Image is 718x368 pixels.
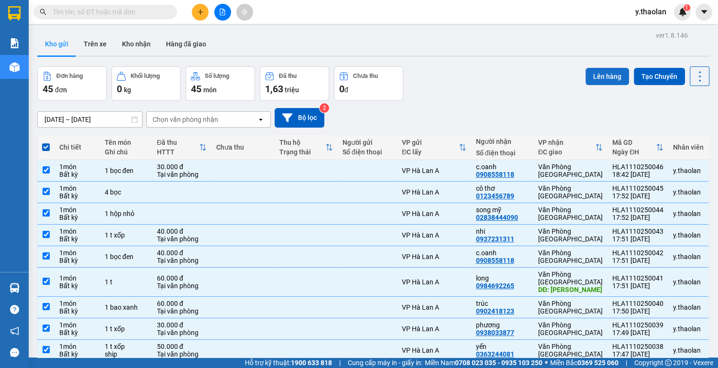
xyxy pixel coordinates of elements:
[59,282,95,290] div: Bất kỳ
[402,303,466,311] div: VP Hà Lan A
[476,343,529,350] div: yến
[275,108,324,128] button: Bộ lọc
[612,350,663,358] div: 17:47 [DATE]
[192,4,209,21] button: plus
[157,227,207,235] div: 40.000 đ
[117,83,122,95] span: 0
[339,83,344,95] span: 0
[157,257,207,264] div: Tại văn phòng
[219,9,226,15] span: file-add
[476,163,529,171] div: c.oanh
[105,278,147,286] div: 1 t
[577,359,619,367] strong: 0369 525 060
[673,325,704,333] div: y.thaolan
[402,167,466,174] div: VP Hà Lan A
[59,300,95,307] div: 1 món
[342,148,392,156] div: Số điện thoại
[612,274,663,282] div: HLA1110250041
[353,73,378,79] div: Chưa thu
[59,350,95,358] div: Bất kỳ
[59,227,95,235] div: 1 món
[260,66,329,101] button: Đã thu1,63 triệu
[59,274,95,282] div: 1 món
[157,274,207,282] div: 60.000 đ
[279,139,325,146] div: Thu hộ
[214,4,231,21] button: file-add
[673,231,704,239] div: y.thaolan
[397,135,471,160] th: Toggle SortBy
[612,171,663,178] div: 18:42 [DATE]
[628,6,674,18] span: y.thaolan
[186,66,255,101] button: Số lượng45món
[285,86,299,94] span: triệu
[153,115,218,124] div: Chọn văn phòng nhận
[76,32,114,55] button: Trên xe
[59,257,95,264] div: Bất kỳ
[105,148,147,156] div: Ghi chú
[656,30,688,41] div: ver 1.8.146
[612,329,663,336] div: 17:49 [DATE]
[612,148,656,156] div: Ngày ĐH
[476,274,529,282] div: long
[402,139,459,146] div: VP gửi
[538,249,603,264] div: Văn Phòng [GEOGRAPHIC_DATA]
[612,163,663,171] div: HLA1110250046
[105,303,147,311] div: 1 bao xanh
[538,206,603,221] div: Văn Phòng [GEOGRAPHIC_DATA]
[476,138,529,145] div: Người nhận
[673,253,704,260] div: y.thaolan
[678,8,687,16] img: icon-new-feature
[342,139,392,146] div: Người gửi
[191,83,201,95] span: 45
[105,343,147,350] div: 1 t xốp
[157,148,199,156] div: HTTT
[105,139,147,146] div: Tên món
[37,66,107,101] button: Đơn hàng45đơn
[59,249,95,257] div: 1 món
[124,86,131,94] span: kg
[476,249,529,257] div: c.oanh
[685,4,688,11] span: 1
[157,321,207,329] div: 30.000 đ
[10,326,19,336] span: notification
[425,357,542,368] span: Miền Nam
[402,148,459,156] div: ĐC lấy
[59,235,95,243] div: Bất kỳ
[673,278,704,286] div: y.thaolan
[111,66,181,101] button: Khối lượng0kg
[157,329,207,336] div: Tại văn phòng
[105,167,147,174] div: 1 bọc đen
[339,357,341,368] span: |
[476,171,514,178] div: 0908558118
[402,253,466,260] div: VP Hà Lan A
[550,357,619,368] span: Miền Bắc
[476,149,529,157] div: Số điện thoại
[10,348,19,357] span: message
[105,325,147,333] div: 1 t xốp
[476,307,514,315] div: 0902418123
[55,86,67,94] span: đơn
[612,184,663,192] div: HLA1110250045
[10,305,19,314] span: question-circle
[476,257,514,264] div: 0908558118
[476,214,518,221] div: 02838444090
[157,249,207,257] div: 40.000 đ
[10,38,20,48] img: solution-icon
[538,321,603,336] div: Văn Phòng [GEOGRAPHIC_DATA]
[56,73,83,79] div: Đơn hàng
[257,116,265,123] svg: open
[476,282,514,290] div: 0984692265
[696,4,712,21] button: caret-down
[43,83,53,95] span: 45
[320,103,329,113] sup: 2
[203,86,217,94] span: món
[634,68,685,85] button: Tạo Chuyến
[38,112,142,127] input: Select a date range.
[59,343,95,350] div: 1 món
[279,73,297,79] div: Đã thu
[105,253,147,260] div: 1 bọc đen
[533,135,608,160] th: Toggle SortBy
[476,350,514,358] div: 0363244081
[626,357,627,368] span: |
[157,139,199,146] div: Đã thu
